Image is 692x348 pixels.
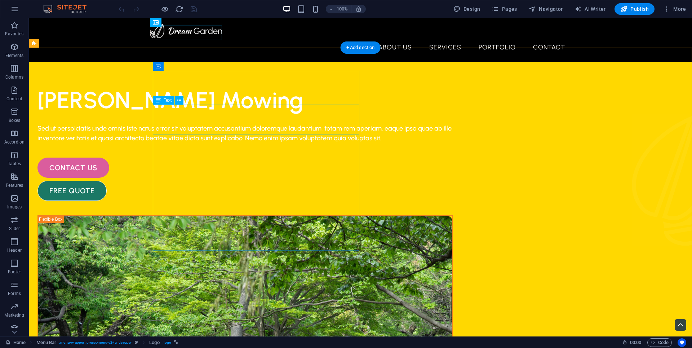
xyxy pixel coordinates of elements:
span: . logo [163,338,171,347]
button: Design [451,3,483,15]
span: Publish [620,5,649,13]
p: Accordion [4,139,25,145]
p: Tables [8,161,21,167]
button: Usercentrics [678,338,686,347]
button: Code [647,338,672,347]
span: Click to select. Double-click to edit [149,338,159,347]
span: Click to select. Double-click to edit [36,338,57,347]
button: reload [175,5,183,13]
button: Pages [489,3,520,15]
span: Pages [492,5,517,13]
p: Favorites [5,31,23,37]
p: Footer [8,269,21,275]
span: Navigator [529,5,563,13]
nav: breadcrumb [36,338,178,347]
button: Click here to leave preview mode and continue editing [160,5,169,13]
i: This element is a customizable preset [135,340,138,344]
button: AI Writer [572,3,609,15]
a: Click to cancel selection. Double-click to open Pages [6,338,26,347]
span: More [663,5,686,13]
p: Header [7,247,22,253]
p: Marketing [4,312,24,318]
span: : [635,340,636,345]
div: + Add section [341,41,381,54]
div: Design (Ctrl+Alt+Y) [451,3,483,15]
span: . menu-wrapper .preset-menu-v2-landscaper [59,338,132,347]
p: Content [6,96,22,102]
span: Text [164,98,172,102]
span: 00 00 [630,338,641,347]
span: Code [651,338,669,347]
button: Navigator [526,3,566,15]
button: Publish [615,3,655,15]
p: Images [7,204,22,210]
p: Features [6,182,23,188]
p: Forms [8,291,21,296]
p: Boxes [9,118,21,123]
button: 100% [326,5,351,13]
p: Elements [5,53,24,58]
i: This element is linked [174,340,178,344]
p: Slider [9,226,20,232]
span: AI Writer [575,5,606,13]
img: Editor Logo [41,5,96,13]
p: Columns [5,74,23,80]
h6: 100% [337,5,348,13]
i: Reload page [175,5,183,13]
button: More [660,3,689,15]
h6: Session time [622,338,642,347]
span: Design [453,5,480,13]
